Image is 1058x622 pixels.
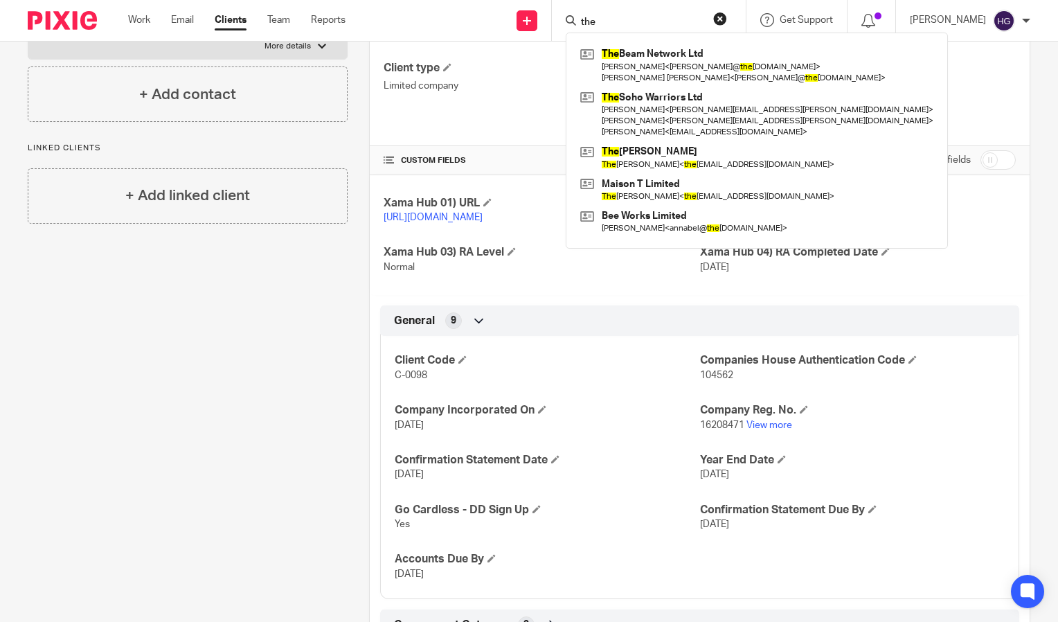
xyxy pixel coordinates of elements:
[713,12,727,26] button: Clear
[395,453,699,468] h4: Confirmation Statement Date
[700,503,1005,517] h4: Confirmation Statement Due By
[125,185,250,206] h4: + Add linked client
[700,353,1005,368] h4: Companies House Authentication Code
[171,13,194,27] a: Email
[395,552,699,567] h4: Accounts Due By
[28,143,348,154] p: Linked clients
[451,314,456,328] span: 9
[700,420,744,430] span: 16208471
[746,420,792,430] a: View more
[394,314,435,328] span: General
[395,353,699,368] h4: Client Code
[215,13,246,27] a: Clients
[384,79,699,93] p: Limited company
[700,245,1016,260] h4: Xama Hub 04) RA Completed Date
[910,13,986,27] p: [PERSON_NAME]
[580,17,704,29] input: Search
[700,470,729,479] span: [DATE]
[139,84,236,105] h4: + Add contact
[700,371,733,380] span: 104562
[311,13,346,27] a: Reports
[395,569,424,579] span: [DATE]
[700,453,1005,468] h4: Year End Date
[780,15,833,25] span: Get Support
[700,403,1005,418] h4: Company Reg. No.
[384,245,699,260] h4: Xama Hub 03) RA Level
[267,13,290,27] a: Team
[993,10,1015,32] img: svg%3E
[128,13,150,27] a: Work
[384,155,699,166] h4: CUSTOM FIELDS
[384,196,699,211] h4: Xama Hub 01) URL
[28,11,97,30] img: Pixie
[700,519,729,529] span: [DATE]
[395,420,424,430] span: [DATE]
[395,519,410,529] span: Yes
[395,371,427,380] span: C-0098
[395,503,699,517] h4: Go Cardless - DD Sign Up
[384,61,699,75] h4: Client type
[264,41,311,52] p: More details
[700,263,729,272] span: [DATE]
[384,263,415,272] span: Normal
[395,403,699,418] h4: Company Incorporated On
[395,470,424,479] span: [DATE]
[384,213,483,222] a: [URL][DOMAIN_NAME]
